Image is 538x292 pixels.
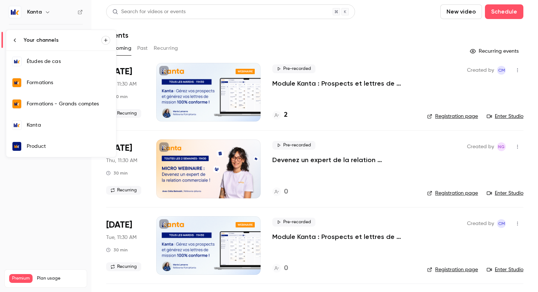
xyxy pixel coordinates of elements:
[27,100,110,108] div: Formations - Grands comptes
[12,121,21,130] img: Kanta
[27,58,110,65] div: Études de cas
[12,78,21,87] img: Formations
[27,121,110,129] div: Kanta
[27,143,110,150] div: Product
[12,100,21,108] img: Formations - Grands comptes
[27,79,110,86] div: Formations
[12,57,21,66] img: Études de cas
[24,37,101,44] div: Your channels
[12,142,21,151] img: Product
